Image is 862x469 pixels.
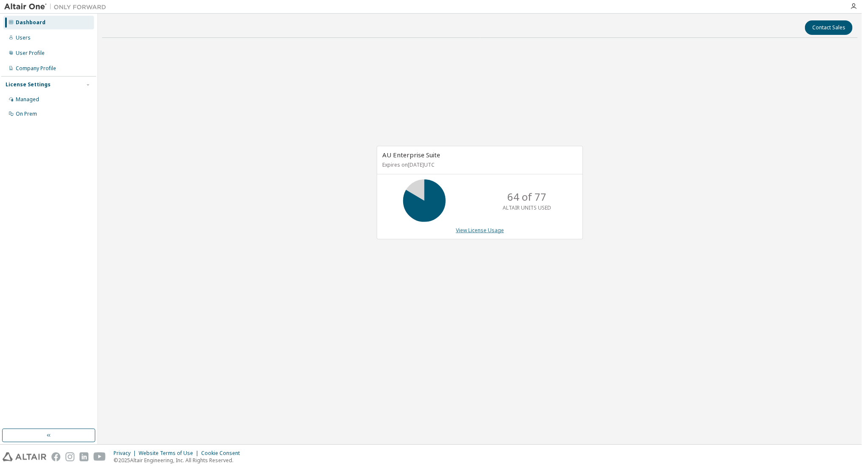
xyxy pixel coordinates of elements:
[201,450,245,457] div: Cookie Consent
[16,65,56,72] div: Company Profile
[382,151,440,159] span: AU Enterprise Suite
[114,450,139,457] div: Privacy
[382,161,575,168] p: Expires on [DATE] UTC
[6,81,51,88] div: License Settings
[80,452,88,461] img: linkedin.svg
[16,34,31,41] div: Users
[139,450,201,457] div: Website Terms of Use
[16,111,37,117] div: On Prem
[503,204,551,211] p: ALTAIR UNITS USED
[51,452,60,461] img: facebook.svg
[16,19,46,26] div: Dashboard
[3,452,46,461] img: altair_logo.svg
[65,452,74,461] img: instagram.svg
[16,96,39,103] div: Managed
[16,50,45,57] div: User Profile
[507,190,546,204] p: 64 of 77
[805,20,853,35] button: Contact Sales
[456,227,504,234] a: View License Usage
[114,457,245,464] p: © 2025 Altair Engineering, Inc. All Rights Reserved.
[94,452,106,461] img: youtube.svg
[4,3,111,11] img: Altair One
